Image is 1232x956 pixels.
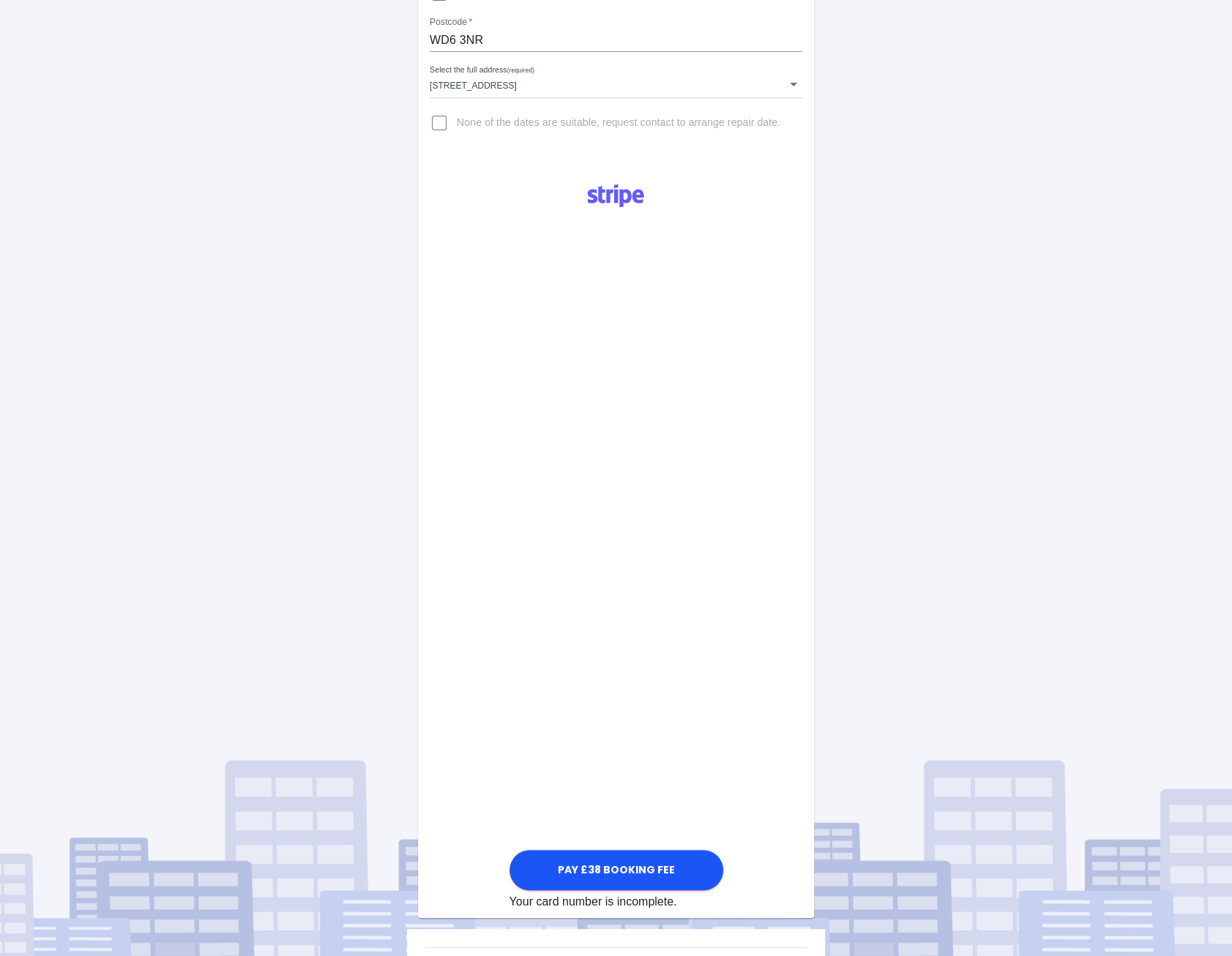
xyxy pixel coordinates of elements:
span: None of the dates are suitable, request contact to arrange repair date. [457,116,780,130]
label: Select the full address [430,64,534,76]
button: Pay £38 Booking Fee [509,850,723,890]
label: Postcode [430,16,472,29]
div: Your card number is incomplete. [509,893,723,911]
img: Logo [579,179,652,214]
iframe: Secure payment input frame [506,217,725,845]
div: [STREET_ADDRESS] [430,71,802,97]
small: (required) [507,67,534,74]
